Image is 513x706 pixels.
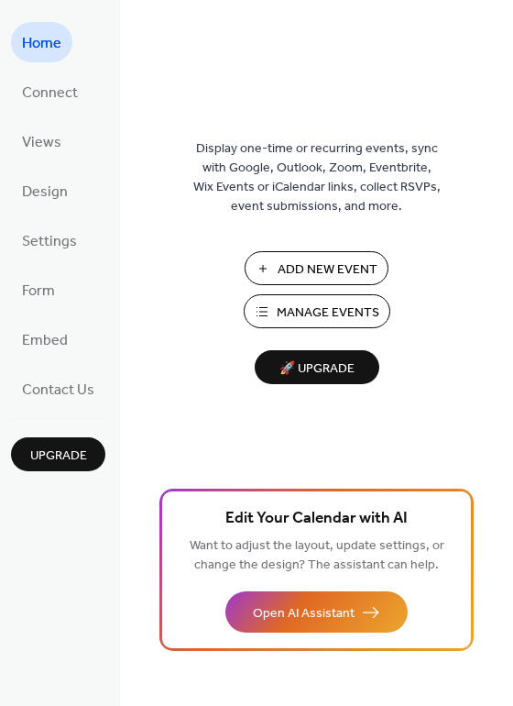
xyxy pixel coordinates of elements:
span: Connect [22,79,78,108]
a: Views [11,121,72,161]
span: Contact Us [22,376,94,405]
a: Home [11,22,72,62]
span: Home [22,29,61,59]
button: 🚀 Upgrade [255,350,379,384]
span: Form [22,277,55,306]
span: Add New Event [278,260,377,280]
a: Embed [11,319,79,359]
span: Upgrade [30,447,87,466]
button: Add New Event [245,251,388,285]
span: Embed [22,326,68,356]
button: Open AI Assistant [225,591,408,633]
span: Display one-time or recurring events, sync with Google, Outlook, Zoom, Eventbrite, Wix Events or ... [193,139,441,216]
span: Manage Events [277,303,379,323]
span: Settings [22,227,77,257]
a: Design [11,171,79,211]
span: Design [22,178,68,207]
span: Open AI Assistant [253,604,355,623]
a: Form [11,270,66,310]
span: Views [22,128,61,158]
span: Want to adjust the layout, update settings, or change the design? The assistant can help. [190,534,444,578]
button: Upgrade [11,437,105,471]
a: Settings [11,220,88,260]
button: Manage Events [244,294,390,328]
a: Contact Us [11,369,105,409]
a: Connect [11,72,89,112]
span: 🚀 Upgrade [266,357,368,381]
span: Edit Your Calendar with AI [225,506,408,532]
